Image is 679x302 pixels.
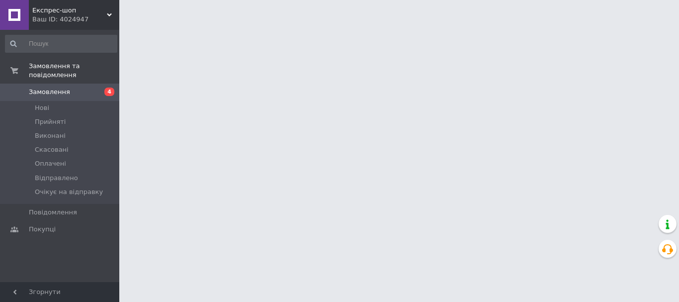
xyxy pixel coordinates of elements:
span: 4 [104,88,114,96]
span: Очікує на відправку [35,188,103,197]
span: Покупці [29,225,56,234]
span: Відправлено [35,174,78,183]
span: Оплачені [35,159,66,168]
span: Нові [35,103,49,112]
span: Експрес-шоп [32,6,107,15]
span: Скасовані [35,145,69,154]
span: Замовлення та повідомлення [29,62,119,80]
span: Виконані [35,131,66,140]
div: Ваш ID: 4024947 [32,15,119,24]
span: Прийняті [35,117,66,126]
input: Пошук [5,35,117,53]
span: Повідомлення [29,208,77,217]
span: Замовлення [29,88,70,97]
